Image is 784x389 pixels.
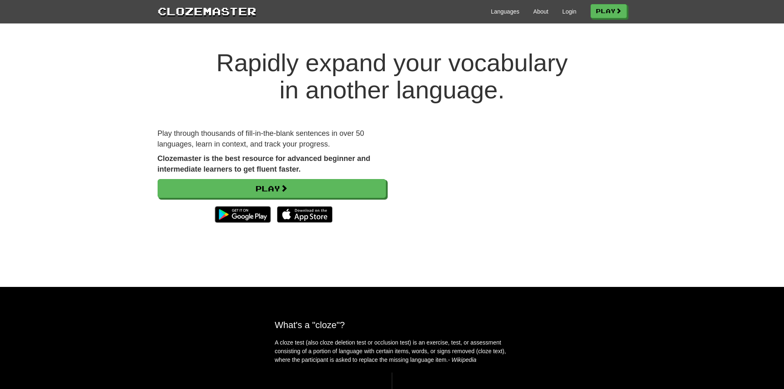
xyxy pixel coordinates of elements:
[158,3,256,19] a: Clozemaster
[211,202,275,227] img: Get it on Google Play
[533,7,549,16] a: About
[275,320,509,330] h2: What's a "cloze"?
[275,338,509,364] p: A cloze test (also cloze deletion test or occlusion test) is an exercise, test, or assessment con...
[158,154,370,173] strong: Clozemaster is the best resource for advanced beginner and intermediate learners to get fluent fa...
[277,206,333,223] img: Download_on_the_App_Store_Badge_US-UK_135x40-25178aeef6eb6b83b96f5f2d004eda3bffbb37122de64afbaef7...
[562,7,576,16] a: Login
[448,356,477,363] em: - Wikipedia
[158,128,386,149] p: Play through thousands of fill-in-the-blank sentences in over 50 languages, learn in context, and...
[591,4,627,18] a: Play
[158,179,386,198] a: Play
[491,7,519,16] a: Languages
